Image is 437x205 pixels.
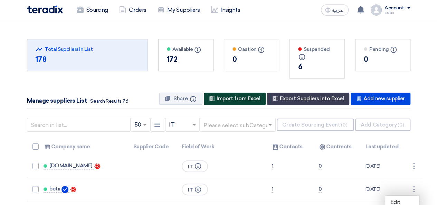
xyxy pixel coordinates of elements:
span: 0 [319,186,322,193]
img: Teradix logo [27,6,63,13]
div: Suspended [298,46,336,60]
button: Add Category(0) [355,119,410,131]
td: [DATE] [360,178,408,201]
th: Company name [38,139,128,155]
div: Available [167,46,205,53]
a: Insights [205,2,246,18]
span: 50 [134,121,141,129]
span: beta [49,186,60,192]
a: My Suppliers [152,2,205,18]
span: 1 [272,163,274,169]
div: 0 [232,54,270,65]
input: Search in list... [27,118,131,132]
span: العربية [332,8,344,13]
span: Search Results 76 [90,98,128,104]
img: Verified Account [61,186,68,193]
div: Manage suppliers List [27,96,129,105]
div: Pending [364,46,402,53]
td: [DATE] [360,155,408,178]
button: Share [159,93,202,105]
span: [DOMAIN_NAME] [49,163,93,168]
span: IT [182,184,208,195]
span: Share [173,95,188,102]
a: [DOMAIN_NAME] [44,163,94,169]
div: ⋮ [408,161,419,172]
div: 172 [167,54,205,65]
a: beta Verified Account [44,186,70,193]
th: Field of Work [176,139,266,155]
th: Last updated [360,139,408,155]
div: 6 [298,62,336,72]
div: ⋮ [408,184,419,195]
div: 0 [364,54,402,65]
img: profile_test.png [371,4,382,16]
span: 0 [319,163,322,169]
div: Add new supplier [351,93,410,105]
th: Contacts [266,139,313,155]
div: Account [384,5,404,11]
div: 178 [36,54,139,65]
th: Contracts [313,139,360,155]
div: Eslam [384,11,410,15]
span: IT [182,160,208,172]
span: (0) [398,122,404,128]
div: Import from Excel [204,93,266,105]
a: Sourcing [71,2,114,18]
div: Caution [232,46,270,53]
span: (0) [341,122,348,128]
div: Export Suppliers into Excel [267,93,349,105]
div: Total Suppliers in List [36,46,139,53]
a: Orders [114,2,152,18]
span: 1 [272,186,274,193]
button: العربية [321,4,349,16]
th: Supplier Code [128,139,176,155]
button: Create Sourcing Event(0) [277,119,354,131]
